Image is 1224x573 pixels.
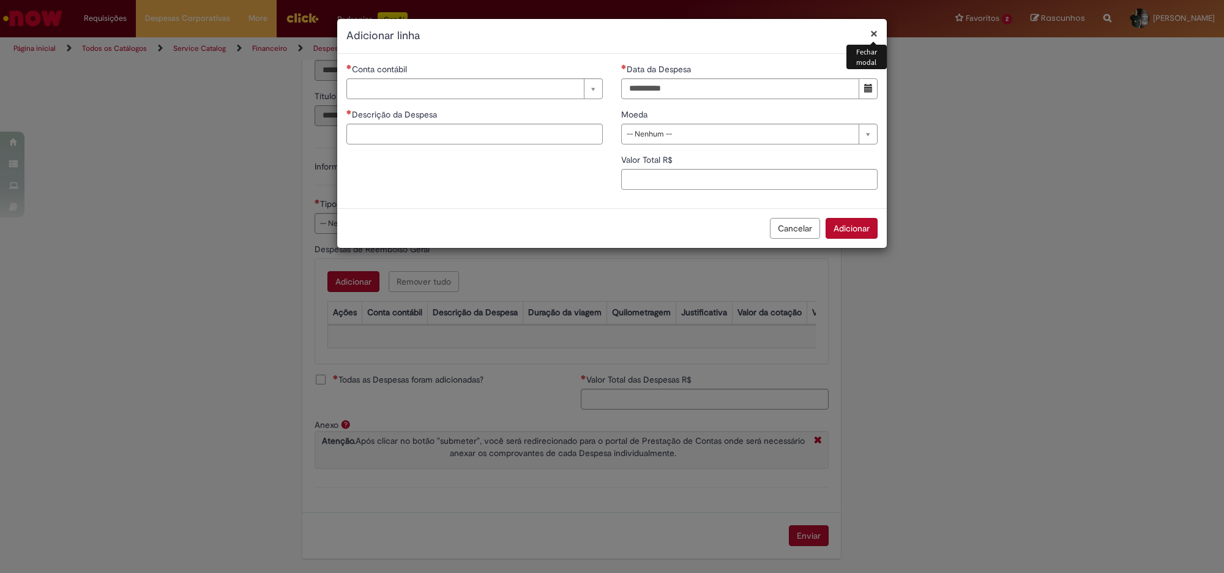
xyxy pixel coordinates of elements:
span: Moeda [621,109,650,120]
button: Adicionar [826,218,878,239]
span: Necessários [346,64,352,69]
h2: Adicionar linha [346,28,878,44]
span: Necessários [346,110,352,114]
span: Valor Total R$ [621,154,675,165]
a: Limpar campo Conta contábil [346,78,603,99]
div: Fechar modal [846,45,887,69]
input: Descrição da Despesa [346,124,603,144]
button: Mostrar calendário para Data da Despesa [859,78,878,99]
button: Cancelar [770,218,820,239]
span: -- Nenhum -- [627,124,853,144]
span: Descrição da Despesa [352,109,439,120]
span: Necessários [621,64,627,69]
span: Necessários - Conta contábil [352,64,409,75]
input: Valor Total R$ [621,169,878,190]
input: Data da Despesa [621,78,859,99]
button: Fechar modal [870,27,878,40]
span: Data da Despesa [627,64,693,75]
